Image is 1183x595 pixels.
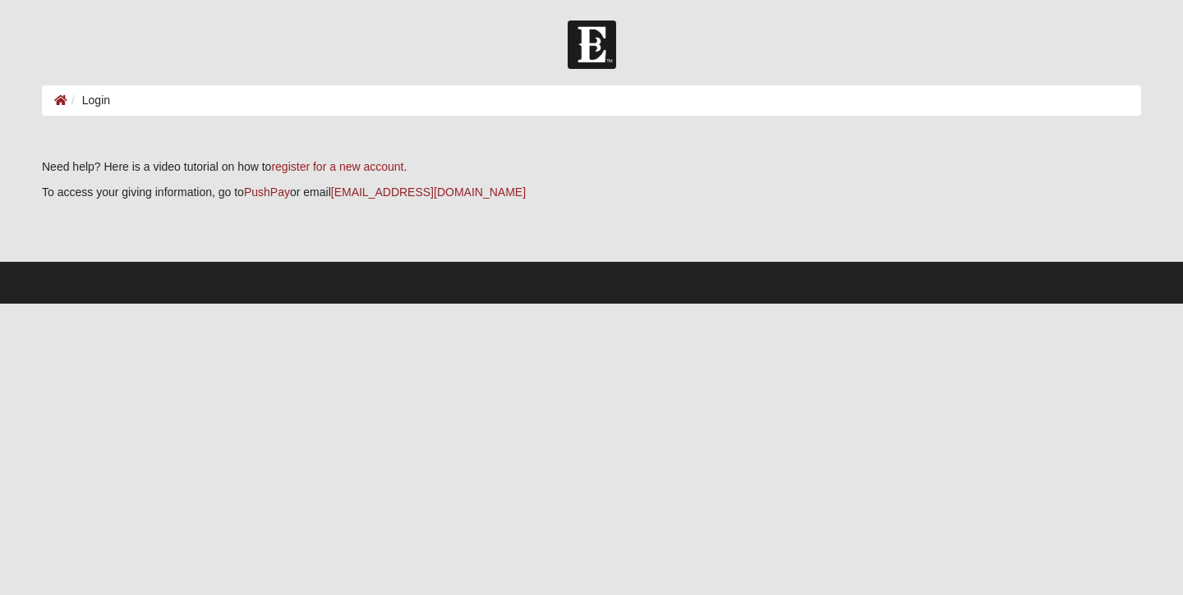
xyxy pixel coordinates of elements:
a: register for a new account [271,160,403,173]
li: Login [67,92,110,109]
a: [EMAIL_ADDRESS][DOMAIN_NAME] [331,185,526,199]
img: Church of Eleven22 Logo [568,21,616,69]
p: Need help? Here is a video tutorial on how to . [42,158,1141,176]
a: PushPay [244,185,290,199]
p: To access your giving information, go to or email [42,184,1141,201]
